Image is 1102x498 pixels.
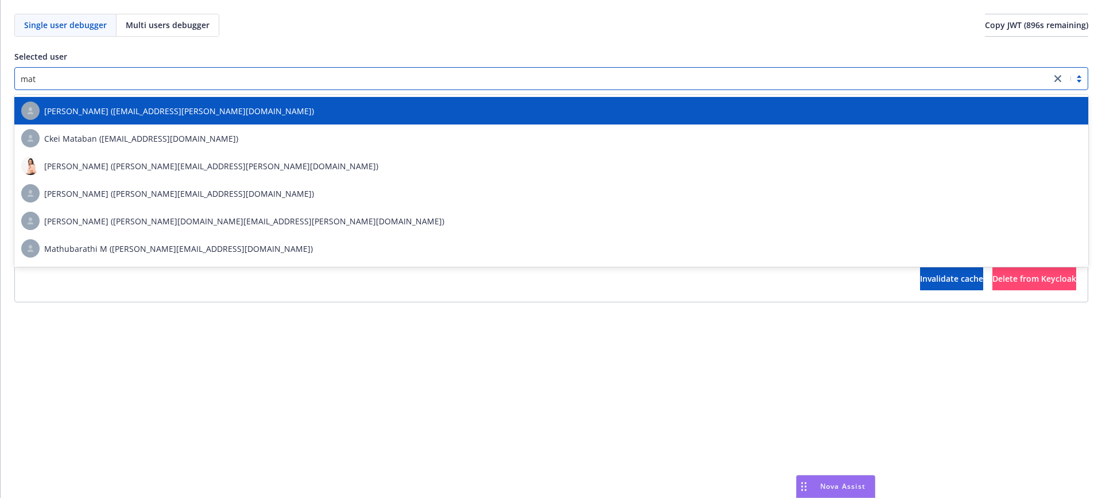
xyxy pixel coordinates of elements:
span: Delete from Keycloak [992,273,1076,284]
img: photo [21,157,40,175]
span: [PERSON_NAME] ([PERSON_NAME][EMAIL_ADDRESS][PERSON_NAME][DOMAIN_NAME]) [44,160,378,172]
button: Invalidate cache [920,267,983,290]
div: Drag to move [797,476,811,497]
span: Invalidate cache [920,273,983,284]
span: Multi users debugger [126,19,209,31]
a: close [1051,72,1065,85]
span: Single user debugger [24,19,107,31]
button: Copy JWT (896s remaining) [985,14,1088,37]
span: Selected user [14,51,67,62]
button: Delete from Keycloak [992,267,1076,290]
span: [PERSON_NAME] ([PERSON_NAME][EMAIL_ADDRESS][DOMAIN_NAME]) [44,188,314,200]
span: Mathubarathi M ([PERSON_NAME][EMAIL_ADDRESS][DOMAIN_NAME]) [44,243,313,255]
span: Nova Assist [820,481,866,491]
button: Nova Assist [796,475,875,498]
span: [PERSON_NAME] ([PERSON_NAME][DOMAIN_NAME][EMAIL_ADDRESS][PERSON_NAME][DOMAIN_NAME]) [44,215,444,227]
span: Ckei Mataban ([EMAIL_ADDRESS][DOMAIN_NAME]) [44,133,238,145]
span: [PERSON_NAME] ([EMAIL_ADDRESS][PERSON_NAME][DOMAIN_NAME]) [44,105,314,117]
span: Copy JWT ( 896 s remaining) [985,20,1088,30]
